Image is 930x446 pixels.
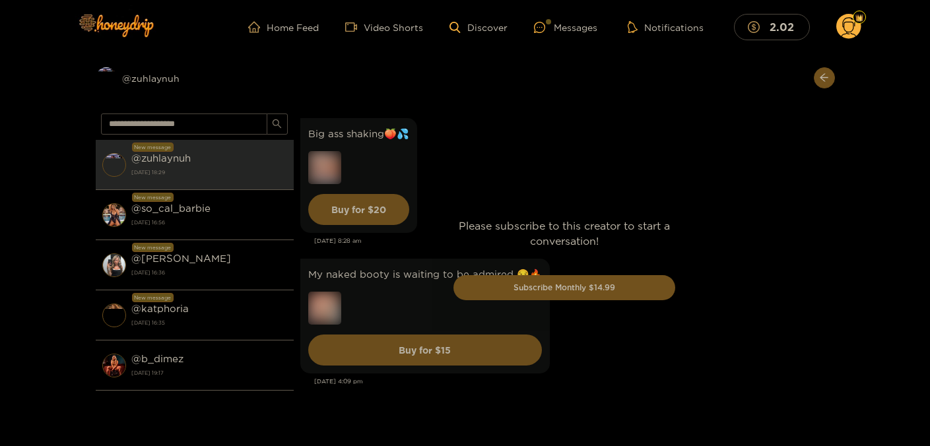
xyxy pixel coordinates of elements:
mark: 2.02 [768,20,796,34]
a: Discover [449,22,507,33]
strong: [DATE] 19:17 [131,367,287,379]
div: New message [132,243,174,252]
strong: @ [PERSON_NAME] [131,253,231,264]
img: conversation [102,253,126,277]
strong: [DATE] 16:35 [131,317,287,329]
strong: [DATE] 16:36 [131,267,287,278]
strong: @ katphoria [131,303,189,314]
img: Fan Level [855,14,863,22]
img: conversation [102,303,126,327]
div: @zuhlaynuh [96,67,294,88]
div: New message [132,293,174,302]
strong: [DATE] 18:29 [131,166,287,178]
button: 2.02 [734,14,810,40]
span: dollar [748,21,766,33]
span: home [248,21,267,33]
img: conversation [102,203,126,227]
strong: @ b_dimez [131,353,183,364]
span: arrow-left [819,73,829,84]
strong: @ so_cal_barbie [131,203,211,214]
button: Subscribe Monthly $14.99 [453,275,675,300]
p: Please subscribe to this creator to start a conversation! [453,218,675,249]
div: Messages [534,20,597,35]
a: Home Feed [248,21,319,33]
button: arrow-left [814,67,835,88]
strong: [DATE] 16:56 [131,216,287,228]
strong: @ zuhlaynuh [131,152,191,164]
img: conversation [102,354,126,377]
img: conversation [102,153,126,177]
div: New message [132,193,174,202]
button: search [267,113,288,135]
span: video-camera [345,21,364,33]
a: Video Shorts [345,21,423,33]
button: Notifications [624,20,708,34]
span: search [272,119,282,130]
div: New message [132,143,174,152]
